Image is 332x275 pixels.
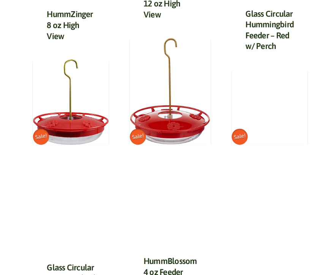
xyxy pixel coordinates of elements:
span: Sale! [32,128,51,146]
span: Sale! [231,128,249,146]
a: HummZinger 8 oz High View [47,9,93,41]
span: Sale! [129,128,147,146]
a: Glass Circular Hummingbird Feeder – Red w/ Perch [245,9,294,51]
